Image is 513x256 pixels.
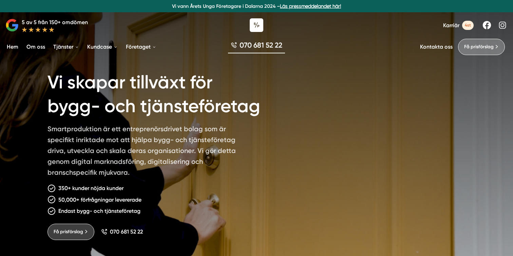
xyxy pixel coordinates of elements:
a: Tjänster [52,38,80,55]
p: Vi vann Årets Unga Företagare i Dalarna 2024 – [3,3,510,10]
a: Få prisförslag [458,39,505,55]
span: Få prisförslag [54,228,83,236]
span: 070 681 52 22 [110,228,143,235]
a: Få prisförslag [47,224,94,240]
span: 4st [462,21,474,30]
p: 350+ kunder nöjda kunder [58,184,123,192]
h1: Vi skapar tillväxt för bygg- och tjänsteföretag [47,63,285,123]
a: 070 681 52 22 [101,228,143,235]
a: Kundcase [86,38,119,55]
a: Om oss [25,38,46,55]
a: Karriär 4st [443,21,474,30]
a: Hem [5,38,20,55]
a: 070 681 52 22 [228,40,285,53]
p: Endast bygg- och tjänsteföretag [58,207,140,215]
p: 50,000+ förfrågningar levererade [58,195,141,204]
a: Läs pressmeddelandet här! [280,3,341,9]
a: Företaget [125,38,158,55]
a: Kontakta oss [420,44,453,50]
span: Karriär [443,22,459,29]
span: 070 681 52 22 [240,40,282,50]
p: 5 av 5 från 150+ omdömen [22,18,88,27]
span: Få prisförslag [464,43,494,51]
p: Smartproduktion är ett entreprenörsdrivet bolag som är specifikt inriktade mot att hjälpa bygg- o... [47,123,243,181]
